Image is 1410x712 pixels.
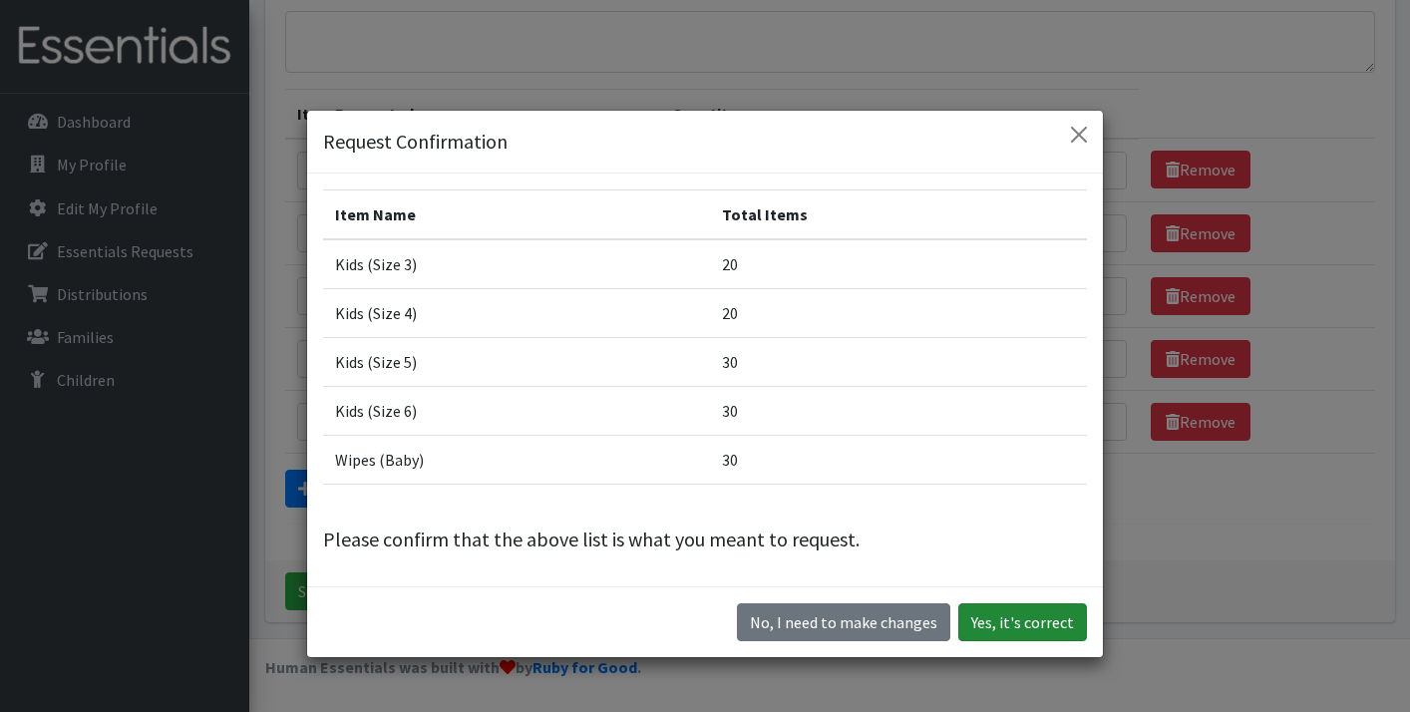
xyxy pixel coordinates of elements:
[323,289,710,338] td: Kids (Size 4)
[710,436,1087,485] td: 30
[710,190,1087,240] th: Total Items
[710,239,1087,289] td: 20
[1063,119,1095,151] button: Close
[737,603,950,641] button: No I need to make changes
[323,338,710,387] td: Kids (Size 5)
[710,338,1087,387] td: 30
[323,190,710,240] th: Item Name
[323,525,1087,554] p: Please confirm that the above list is what you meant to request.
[323,127,508,157] h5: Request Confirmation
[710,387,1087,436] td: 30
[958,603,1087,641] button: Yes, it's correct
[323,239,710,289] td: Kids (Size 3)
[710,289,1087,338] td: 20
[323,436,710,485] td: Wipes (Baby)
[323,387,710,436] td: Kids (Size 6)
